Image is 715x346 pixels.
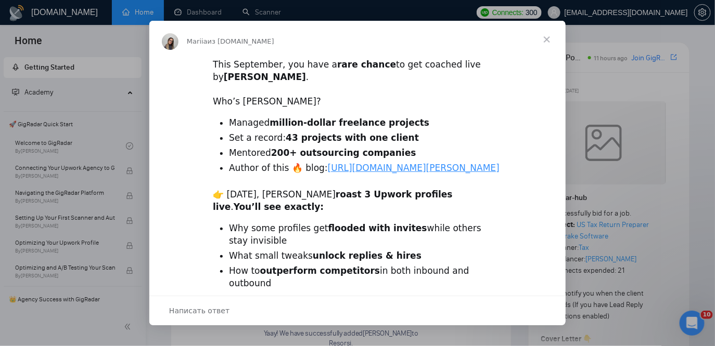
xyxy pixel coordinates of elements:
b: million-dollar freelance projects [270,117,429,128]
span: Закрыть [528,21,566,58]
span: Mariia [187,37,208,45]
div: Открыть разговор и ответить [149,296,566,325]
li: Author of this 🔥 blog: [229,162,502,175]
div: 👉 [DATE], [PERSON_NAME] . [213,189,502,214]
img: Profile image for Mariia [162,33,178,50]
li: Set a record: [229,132,502,144]
li: Why some profiles get while others stay invisible [229,222,502,247]
a: [URL][DOMAIN_NAME][PERSON_NAME] [328,163,500,173]
b: roast 3 Upwork profiles live [213,189,453,212]
div: This September, you have a to get coached live by . ​ Who’s [PERSON_NAME]? [213,59,502,108]
b: rare chance [337,59,396,70]
li: Mentored [229,147,502,159]
b: [PERSON_NAME] [224,72,306,82]
span: из [DOMAIN_NAME] [208,37,274,45]
b: unlock replies & hires [313,250,422,261]
b: flooded with invites [328,223,427,233]
b: 43 projects with one client [286,132,419,143]
li: How to in both inbound and outbound [229,265,502,290]
b: outperform competitors [260,265,380,276]
li: What small tweaks [229,250,502,262]
b: 200+ outsourcing companies [271,148,416,158]
span: Написать ответ [169,304,229,317]
li: Managed [229,117,502,129]
b: You’ll see exactly: [234,202,324,212]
